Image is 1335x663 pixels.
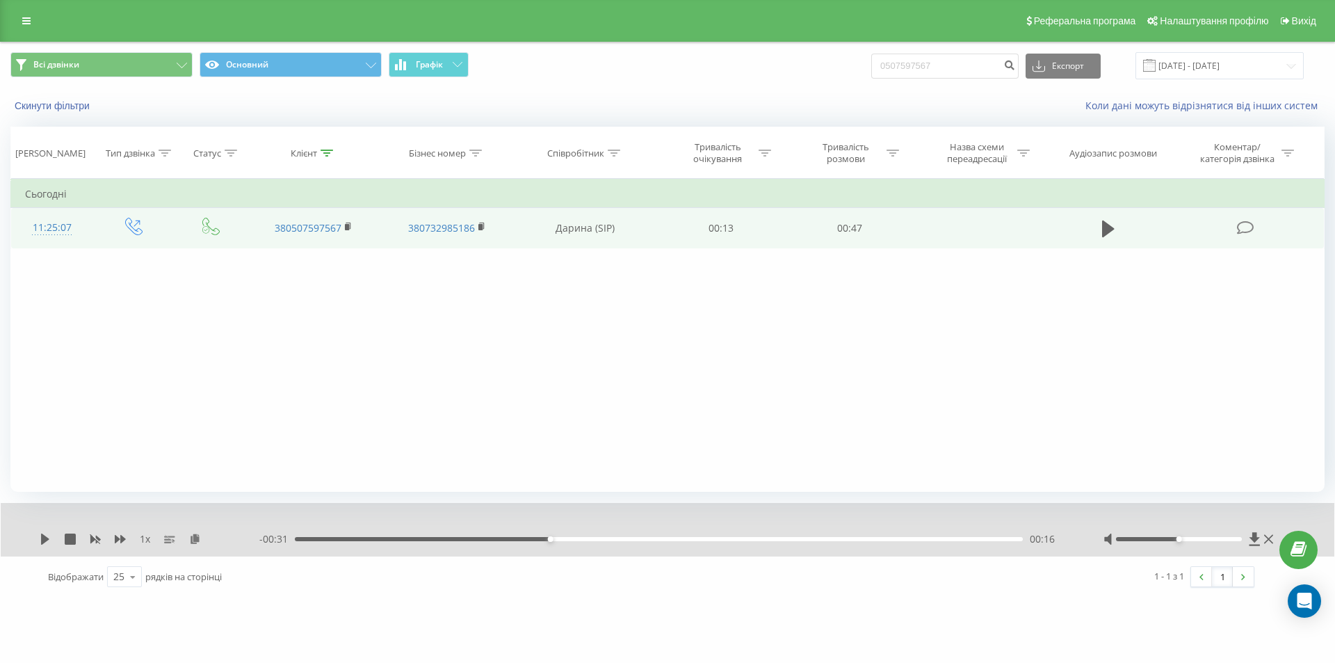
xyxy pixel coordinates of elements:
[657,208,785,248] td: 00:13
[1030,532,1055,546] span: 00:16
[939,141,1014,165] div: Назва схеми переадресації
[145,570,222,583] span: рядків на сторінці
[25,214,79,241] div: 11:25:07
[140,532,150,546] span: 1 x
[48,570,104,583] span: Відображати
[1160,15,1268,26] span: Налаштування профілю
[547,147,604,159] div: Співробітник
[408,221,475,234] a: 380732985186
[1288,584,1321,618] div: Open Intercom Messenger
[1154,569,1184,583] div: 1 - 1 з 1
[193,147,221,159] div: Статус
[1212,567,1233,586] a: 1
[785,208,913,248] td: 00:47
[871,54,1019,79] input: Пошук за номером
[389,52,469,77] button: Графік
[1069,147,1157,159] div: Аудіозапис розмови
[1292,15,1316,26] span: Вихід
[416,60,443,70] span: Графік
[548,536,553,542] div: Accessibility label
[275,221,341,234] a: 380507597567
[1026,54,1101,79] button: Експорт
[1176,536,1181,542] div: Accessibility label
[10,52,193,77] button: Всі дзвінки
[291,147,317,159] div: Клієнт
[1197,141,1278,165] div: Коментар/категорія дзвінка
[259,532,295,546] span: - 00:31
[33,59,79,70] span: Всі дзвінки
[1034,15,1136,26] span: Реферальна програма
[1085,99,1325,112] a: Коли дані можуть відрізнятися вiд інших систем
[10,99,97,112] button: Скинути фільтри
[113,570,124,584] div: 25
[681,141,755,165] div: Тривалість очікування
[409,147,466,159] div: Бізнес номер
[11,180,1325,208] td: Сьогодні
[809,141,883,165] div: Тривалість розмови
[15,147,86,159] div: [PERSON_NAME]
[513,208,657,248] td: Дарина (SIP)
[200,52,382,77] button: Основний
[106,147,155,159] div: Тип дзвінка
